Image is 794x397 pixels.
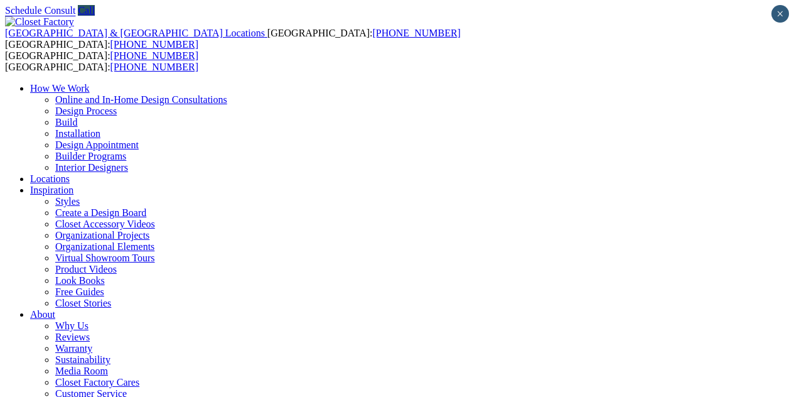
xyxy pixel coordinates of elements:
[55,151,126,161] a: Builder Programs
[5,28,265,38] span: [GEOGRAPHIC_DATA] & [GEOGRAPHIC_DATA] Locations
[55,106,117,116] a: Design Process
[55,139,139,150] a: Design Appointment
[55,162,128,173] a: Interior Designers
[55,377,139,388] a: Closet Factory Cares
[55,94,227,105] a: Online and In-Home Design Consultations
[55,320,89,331] a: Why Us
[30,185,73,195] a: Inspiration
[5,16,74,28] img: Closet Factory
[30,173,70,184] a: Locations
[771,5,789,23] button: Close
[110,62,198,72] a: [PHONE_NUMBER]
[55,275,105,286] a: Look Books
[30,83,90,94] a: How We Work
[55,354,110,365] a: Sustainability
[55,253,155,263] a: Virtual Showroom Tours
[5,28,461,50] span: [GEOGRAPHIC_DATA]: [GEOGRAPHIC_DATA]:
[5,50,198,72] span: [GEOGRAPHIC_DATA]: [GEOGRAPHIC_DATA]:
[55,219,155,229] a: Closet Accessory Videos
[55,332,90,342] a: Reviews
[55,264,117,275] a: Product Videos
[5,5,75,16] a: Schedule Consult
[78,5,95,16] a: Call
[55,343,92,354] a: Warranty
[55,196,80,207] a: Styles
[55,366,108,376] a: Media Room
[55,298,111,308] a: Closet Stories
[30,309,55,320] a: About
[55,241,154,252] a: Organizational Elements
[55,230,149,241] a: Organizational Projects
[110,50,198,61] a: [PHONE_NUMBER]
[55,286,104,297] a: Free Guides
[5,28,267,38] a: [GEOGRAPHIC_DATA] & [GEOGRAPHIC_DATA] Locations
[55,207,146,218] a: Create a Design Board
[55,128,100,139] a: Installation
[372,28,460,38] a: [PHONE_NUMBER]
[55,117,78,128] a: Build
[110,39,198,50] a: [PHONE_NUMBER]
